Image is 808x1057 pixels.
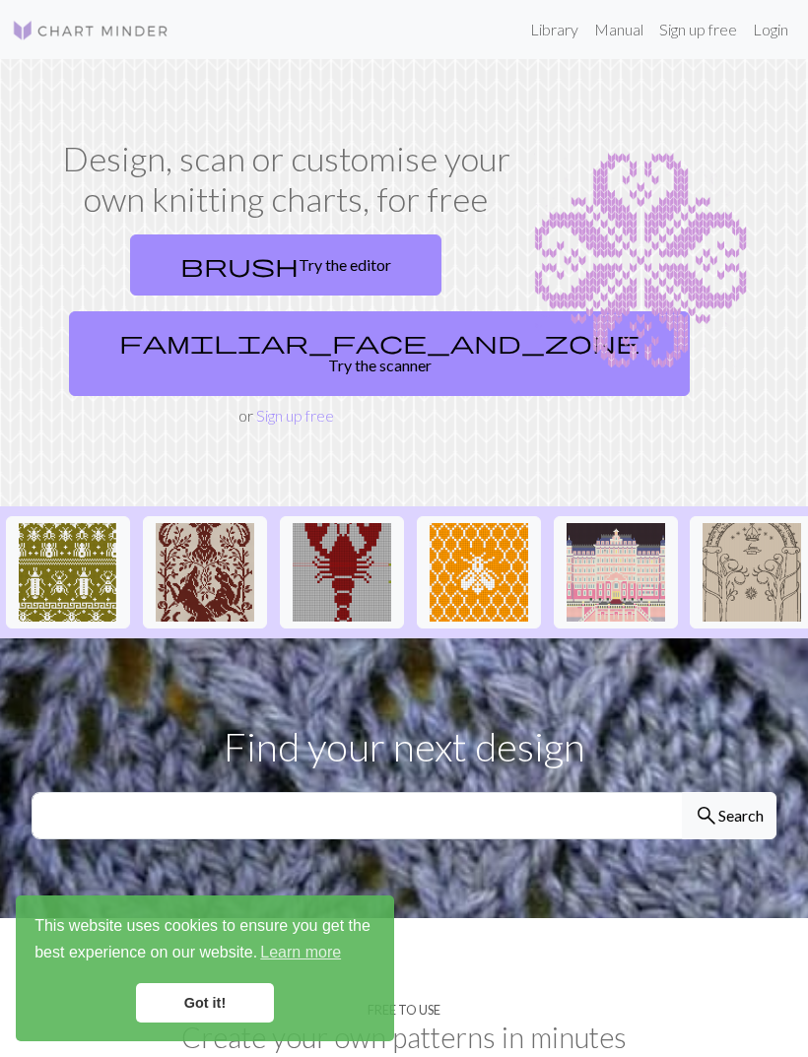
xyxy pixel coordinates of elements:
a: Sign up free [651,10,745,49]
a: Login [745,10,796,49]
span: This website uses cookies to ensure you get the best experience on our website. [34,914,375,967]
div: cookieconsent [16,895,394,1041]
img: Logo [12,19,169,42]
span: search [695,802,718,829]
a: Copy of Grand-Budapest-Hotel-Exterior.jpg [554,561,678,579]
button: IMG_0917.jpeg [143,516,267,628]
a: dismiss cookie message [136,983,274,1023]
span: brush [180,251,299,279]
img: Mehiläinen [430,523,528,622]
img: Copy of Grand-Budapest-Hotel-Exterior.jpg [567,523,665,622]
a: Try the editor [130,234,441,296]
img: portededurin1.jpg [703,523,801,622]
h4: Free to use [368,1003,440,1018]
a: Sign up free [256,406,334,425]
img: Repeating bugs [19,523,117,622]
div: or [61,227,510,428]
button: Copy of Grand-Budapest-Hotel-Exterior.jpg [554,516,678,628]
h1: Design, scan or customise your own knitting charts, for free [61,138,510,219]
img: IMG_0917.jpeg [156,523,254,622]
button: Repeating bugs [6,516,130,628]
a: Try the scanner [69,311,690,396]
span: familiar_face_and_zone [119,328,640,356]
a: Mehiläinen [417,561,541,579]
button: Search [682,792,776,839]
a: Copy of Copy of Lobster [280,561,404,579]
a: Repeating bugs [6,561,130,579]
h2: Create your own patterns in minutes [32,1021,776,1054]
a: IMG_0917.jpeg [143,561,267,579]
a: learn more about cookies [257,938,344,967]
img: Chart example [534,138,747,384]
button: Copy of Copy of Lobster [280,516,404,628]
a: Library [522,10,586,49]
p: Find your next design [32,717,776,776]
button: Mehiläinen [417,516,541,628]
img: Copy of Copy of Lobster [293,523,391,622]
a: Manual [586,10,651,49]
